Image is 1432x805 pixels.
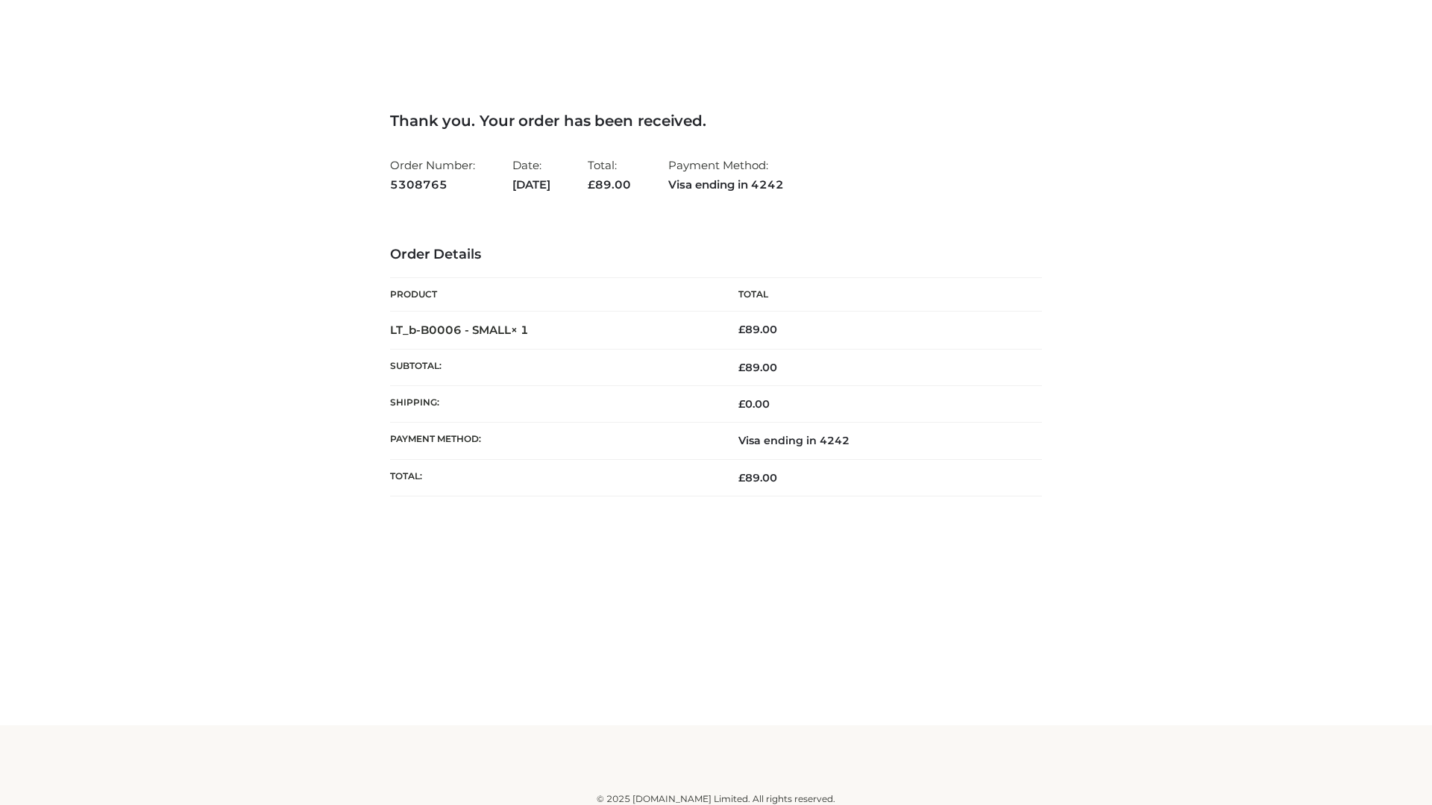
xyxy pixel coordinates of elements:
span: £ [738,471,745,484]
span: 89.00 [588,177,631,192]
li: Date: [512,152,550,198]
th: Total [716,278,1042,312]
th: Product [390,278,716,312]
th: Payment method: [390,423,716,459]
span: £ [588,177,595,192]
strong: Visa ending in 4242 [668,175,784,195]
span: £ [738,361,745,374]
span: £ [738,397,745,411]
h3: Thank you. Your order has been received. [390,112,1042,130]
li: Total: [588,152,631,198]
th: Total: [390,459,716,496]
th: Subtotal: [390,349,716,385]
td: Visa ending in 4242 [716,423,1042,459]
li: Payment Method: [668,152,784,198]
bdi: 89.00 [738,323,777,336]
strong: LT_b-B0006 - SMALL [390,323,529,337]
span: 89.00 [738,471,777,484]
th: Shipping: [390,386,716,423]
strong: [DATE] [512,175,550,195]
span: £ [738,323,745,336]
bdi: 0.00 [738,397,770,411]
span: 89.00 [738,361,777,374]
li: Order Number: [390,152,475,198]
h3: Order Details [390,247,1042,263]
strong: 5308765 [390,175,475,195]
strong: × 1 [511,323,529,337]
